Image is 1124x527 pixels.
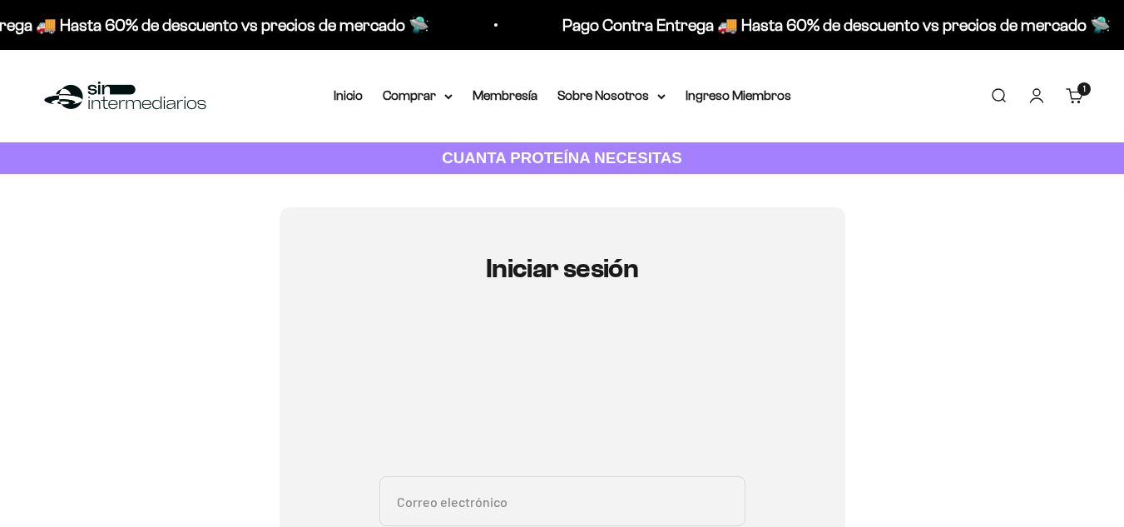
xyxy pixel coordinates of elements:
[379,331,745,456] iframe: Social Login Buttons
[557,85,666,107] summary: Sobre Nosotros
[334,88,363,102] a: Inicio
[1083,85,1086,93] span: 1
[383,85,453,107] summary: Comprar
[379,254,745,283] h1: Iniciar sesión
[686,88,791,102] a: Ingreso Miembros
[442,149,682,167] strong: CUANTA PROTEÍNA NECESITAS
[473,88,537,102] a: Membresía
[559,12,1107,38] p: Pago Contra Entrega 🚚 Hasta 60% de descuento vs precios de mercado 🛸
